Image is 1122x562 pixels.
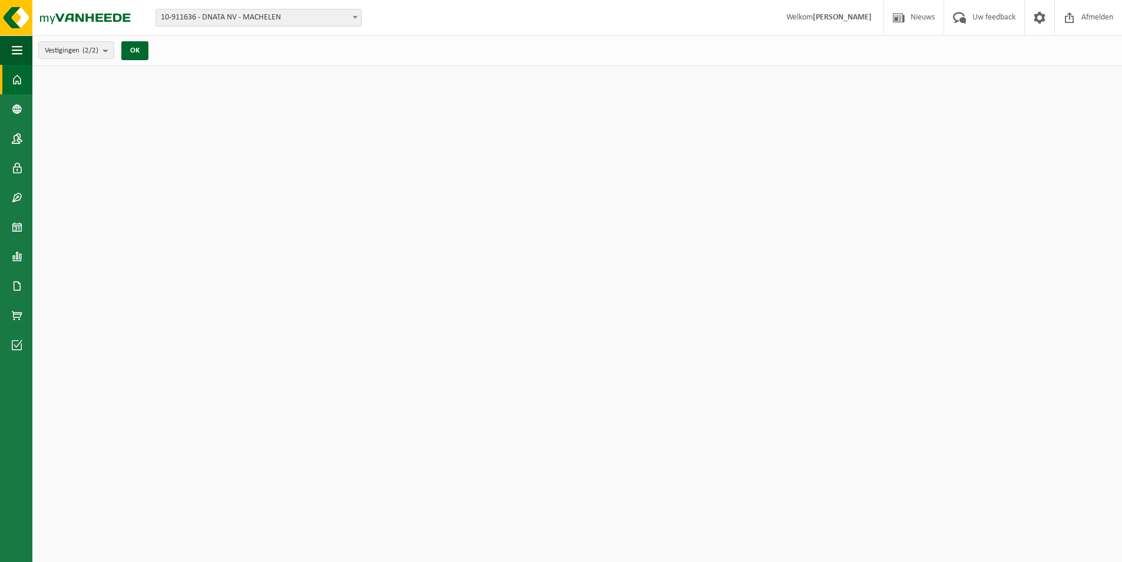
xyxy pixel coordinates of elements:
[813,13,872,22] strong: [PERSON_NAME]
[156,9,361,26] span: 10-911636 - DNATA NV - MACHELEN
[45,42,98,60] span: Vestigingen
[82,47,98,54] count: (2/2)
[38,41,114,59] button: Vestigingen(2/2)
[121,41,148,60] button: OK
[155,9,362,27] span: 10-911636 - DNATA NV - MACHELEN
